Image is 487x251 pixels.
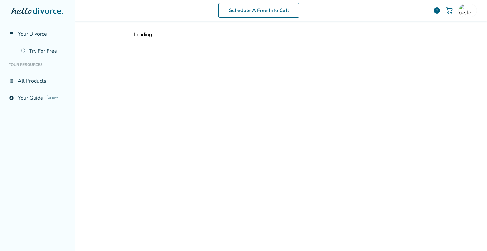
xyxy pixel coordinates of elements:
a: Try For Free [17,44,69,58]
a: Schedule A Free Info Call [218,3,299,18]
img: Cart [446,7,453,14]
a: flag_2Your Divorce [5,27,69,41]
span: view_list [9,78,14,83]
li: Your Resources [5,58,69,71]
a: exploreYour GuideAI beta [5,91,69,105]
div: Loading... [134,31,428,38]
span: AI beta [47,95,59,101]
a: view_listAll Products [5,74,69,88]
a: help [433,7,441,14]
span: explore [9,96,14,101]
span: Your Divorce [18,30,47,37]
img: pasleys@aol.com [459,4,471,17]
span: flag_2 [9,31,14,36]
